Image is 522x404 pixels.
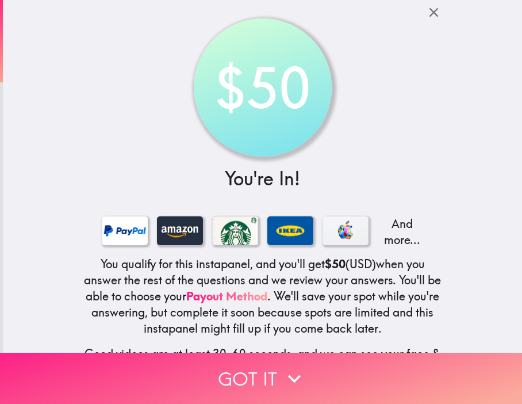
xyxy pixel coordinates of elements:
[325,257,346,271] b: $50
[199,24,327,151] div: $50
[83,166,442,192] h3: You're In!
[378,216,424,248] p: And more...
[186,289,267,303] a: Payout Method
[83,256,442,337] h5: You qualify for this instapanel, and you'll get (USD) when you answer the rest of the questions a...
